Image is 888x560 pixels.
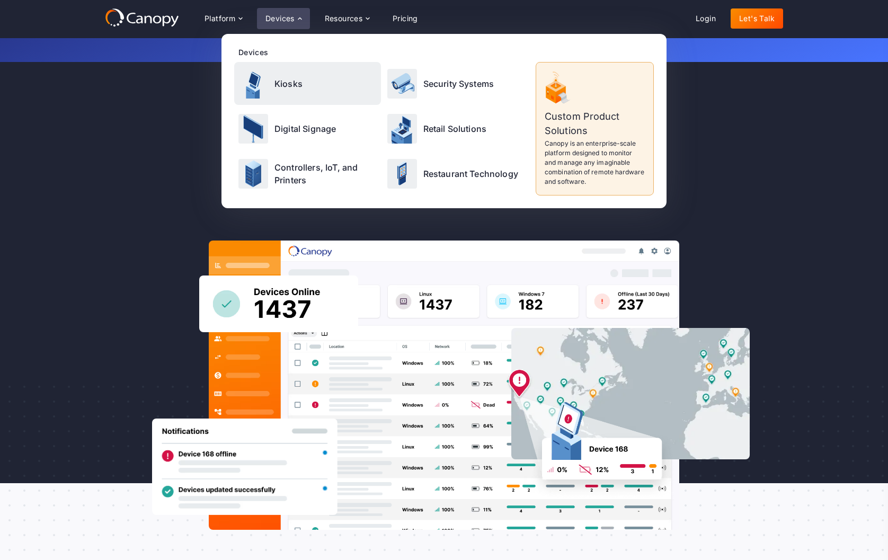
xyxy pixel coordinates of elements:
a: Let's Talk [731,8,783,29]
p: Retail Solutions [423,122,487,135]
p: Kiosks [274,77,303,90]
p: Controllers, IoT, and Printers [274,161,377,186]
a: Security Systems [383,62,530,105]
a: Kiosks [234,62,381,105]
p: Restaurant Technology [423,167,518,180]
p: Get [184,45,704,56]
p: Custom Product Solutions [545,109,645,138]
a: Custom Product SolutionsCanopy is an enterprise-scale platform designed to monitor and manage any... [536,62,654,195]
a: Digital Signage [234,107,381,150]
p: Digital Signage [274,122,336,135]
a: Controllers, IoT, and Printers [234,153,381,195]
a: Login [687,8,724,29]
p: Security Systems [423,77,494,90]
div: Resources [316,8,378,29]
div: Resources [325,15,363,22]
p: Canopy is an enterprise-scale platform designed to monitor and manage any imaginable combination ... [545,139,645,186]
div: Devices [257,8,310,29]
img: Canopy sees how many devices are online [199,275,358,332]
div: Platform [205,15,235,22]
nav: Devices [221,34,667,208]
div: Platform [196,8,251,29]
div: Devices [265,15,295,22]
a: Pricing [384,8,427,29]
div: Devices [238,47,654,58]
a: Restaurant Technology [383,153,530,195]
a: Retail Solutions [383,107,530,150]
